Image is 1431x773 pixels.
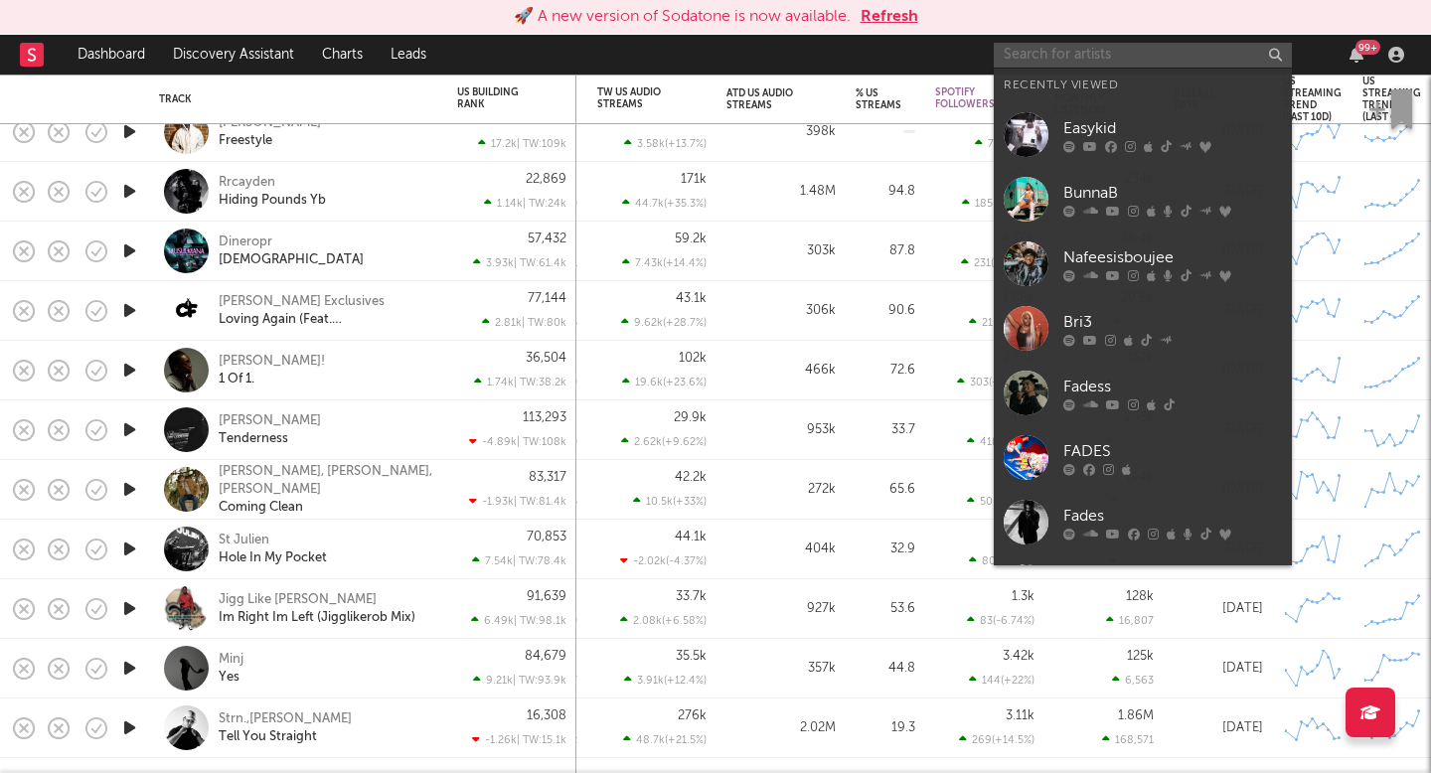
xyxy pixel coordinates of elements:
[856,180,915,204] div: 94.8
[620,554,707,567] div: -2.02k ( -4.37 % )
[529,471,566,484] div: 83,317
[726,597,836,621] div: 927k
[856,359,915,383] div: 72.6
[219,728,317,746] a: Tell You Straight
[676,292,707,305] div: 43.1k
[528,232,566,245] div: 57,432
[994,296,1292,361] a: Bri3
[994,167,1292,232] a: BunnaB
[624,674,707,687] div: 3.91k ( +12.4 % )
[219,353,325,371] a: [PERSON_NAME]!
[526,173,566,186] div: 22,869
[219,192,326,210] a: Hiding Pounds Yb
[1118,709,1154,722] div: 1.86M
[726,418,836,442] div: 953k
[856,478,915,502] div: 65.6
[457,197,566,210] div: 1.14k | TW: 24k
[1112,674,1154,687] div: 6,563
[219,371,254,388] a: 1 Of 1.
[622,256,707,269] div: 7.43k ( +14.4 % )
[633,495,707,508] div: 10.5k ( +33 % )
[726,180,836,204] div: 1.48M
[219,412,321,430] a: [PERSON_NAME]
[457,86,537,110] div: US Building Rank
[219,174,275,192] div: Rrcayden
[961,256,1034,269] div: 231 ( +26.2 % )
[1063,181,1282,205] div: BunnaB
[219,532,269,549] a: St Julien
[674,411,707,424] div: 29.9k
[457,256,566,269] div: 3.93k | TW: 61.4k
[1063,245,1282,269] div: Nafeesisboujee
[457,435,566,448] div: -4.89k | TW: 108k
[64,35,159,75] a: Dashboard
[679,352,707,365] div: 102k
[962,197,1034,210] div: 185 ( -20.6 % )
[219,499,303,517] a: Coming Clean
[1355,40,1380,55] div: 99 +
[856,418,915,442] div: 33.7
[726,538,836,561] div: 404k
[726,657,836,681] div: 357k
[1063,439,1282,463] div: FADES
[219,463,432,499] a: [PERSON_NAME], [PERSON_NAME], [PERSON_NAME]
[994,232,1292,296] a: Nafeesisboujee
[1174,716,1263,740] div: [DATE]
[219,710,352,728] a: Strn.,[PERSON_NAME]
[969,674,1034,687] div: 144 ( +22 % )
[959,733,1034,746] div: 269 ( +14.5 % )
[457,614,566,627] div: 6.49k | TW: 98.1k
[1063,375,1282,398] div: Fadess
[678,709,707,722] div: 276k
[457,376,566,388] div: 1.74k | TW: 38.2k
[994,43,1292,68] input: Search for artists
[994,425,1292,490] a: FADES
[597,86,677,110] div: TW US Audio Streams
[861,5,918,29] button: Refresh
[514,5,851,29] div: 🚀 A new version of Sodatone is now available.
[527,531,566,543] div: 70,853
[969,316,1034,329] div: 21 ( -44.7 % )
[527,709,566,722] div: 16,308
[622,197,707,210] div: 44.7k ( +35.3 % )
[620,614,707,627] div: 2.08k ( +6.58 % )
[219,233,272,251] div: Dineropr
[219,132,272,150] a: Freestyle
[219,669,239,687] a: Yes
[219,293,385,311] div: [PERSON_NAME] Exclusives
[621,316,707,329] div: 9.62k ( +28.7 % )
[1003,650,1034,663] div: 3.42k
[676,650,707,663] div: 35.5k
[1063,310,1282,334] div: Bri3
[159,35,308,75] a: Discovery Assistant
[219,609,415,627] a: Im Right Im Left (Jigglikerob Mix)
[935,86,1005,110] div: Spotify Followers
[621,435,707,448] div: 2.62k ( +9.62 % )
[726,239,836,263] div: 303k
[856,716,915,740] div: 19.3
[1174,657,1263,681] div: [DATE]
[457,733,566,746] div: -1.26k | TW: 15.1k
[159,93,427,105] div: Track
[967,614,1034,627] div: 83 ( -6.74 % )
[1063,116,1282,140] div: Easykid
[219,311,432,329] a: Loving Again (Feat. Pradabagshawty, New Age Music & Dj Gren8de)
[457,137,566,150] div: 17.2k | TW: 109k
[967,495,1034,508] div: 50 ( -65.8 % )
[726,716,836,740] div: 2.02M
[1106,614,1154,627] div: 16,807
[219,591,377,609] div: Jigg Like [PERSON_NAME]
[457,554,566,567] div: 7.54k | TW: 78.4k
[377,35,440,75] a: Leads
[219,651,243,669] div: Minj
[994,102,1292,167] a: Easykid
[994,554,1292,619] a: Swapa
